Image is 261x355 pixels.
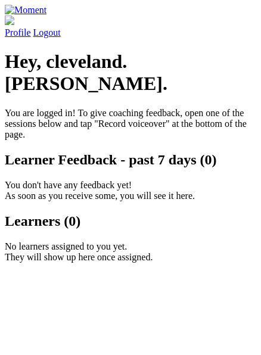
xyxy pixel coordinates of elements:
a: Profile [5,15,256,38]
a: Logout [33,27,61,38]
p: You are logged in! To give coaching feedback, open one of the sessions below and tap "Record voic... [5,108,256,140]
h1: Hey, cleveland.[PERSON_NAME]. [5,51,256,95]
img: default_avatar-b4e2223d03051bc43aaaccfb402a43260a3f17acc7fafc1603fdf008d6cba3c9.png [5,15,14,25]
h2: Learner Feedback - past 7 days (0) [5,152,256,168]
h2: Learners (0) [5,213,256,229]
img: Moment [5,5,46,15]
p: No learners assigned to you yet. They will show up here once assigned. [5,241,256,263]
p: You don't have any feedback yet! As soon as you receive some, you will see it here. [5,180,256,201]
